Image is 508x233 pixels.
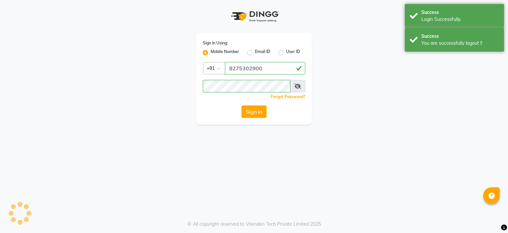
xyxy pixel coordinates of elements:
[203,80,290,92] input: Username
[211,49,239,57] label: Mobile Number
[286,49,300,57] label: User ID
[225,62,305,75] input: Username
[421,9,499,16] div: Success
[271,94,305,99] a: Forgot Password?
[203,40,228,46] label: Sign In Using:
[421,40,499,47] div: You are successfully logout !!
[421,33,499,40] div: Success
[228,7,280,26] img: logo1.svg
[480,206,501,226] iframe: chat widget
[241,105,267,118] button: Sign In
[421,16,499,23] div: Login Successfully.
[255,49,270,57] label: Email ID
